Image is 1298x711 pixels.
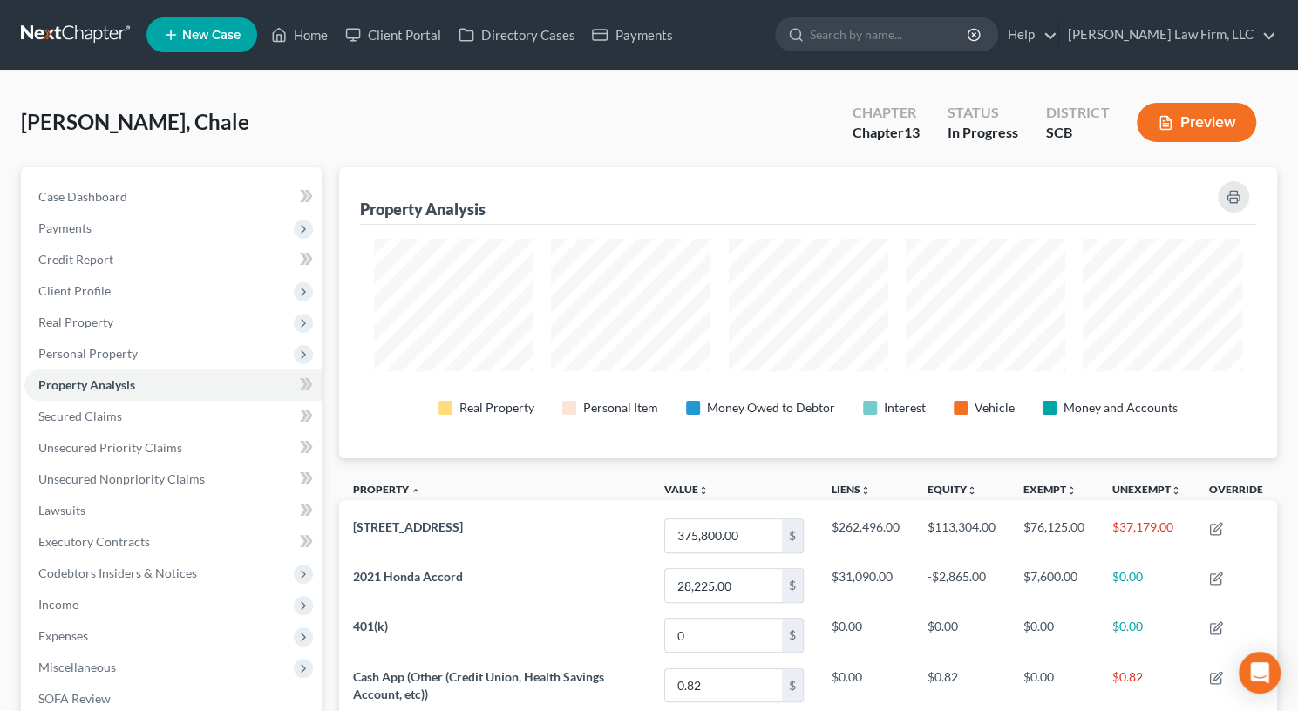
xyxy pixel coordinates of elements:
a: Credit Report [24,244,322,275]
span: Client Profile [38,283,111,298]
td: $0.00 [914,611,1009,660]
input: 0.00 [665,519,782,552]
td: $113,304.00 [914,511,1009,560]
input: Search by name... [810,18,969,51]
div: $ [782,519,803,552]
a: Unexemptunfold_more [1112,483,1181,496]
button: Preview [1137,103,1256,142]
div: SCB [1046,123,1109,143]
a: Valueunfold_more [664,483,709,496]
a: Payments [583,19,681,51]
div: Status [948,103,1018,123]
span: Codebtors Insiders & Notices [38,565,197,580]
td: $37,179.00 [1098,511,1195,560]
span: 13 [904,124,920,140]
div: Personal Item [583,399,658,416]
a: Lawsuits [24,495,322,526]
td: $0.82 [914,660,1009,710]
span: Payments [38,220,92,235]
input: 0.00 [665,669,782,702]
div: Real Property [459,399,534,416]
span: Executory Contracts [38,534,150,549]
div: In Progress [948,123,1018,143]
span: Secured Claims [38,409,122,423]
span: Property Analysis [38,377,135,392]
span: Unsecured Priority Claims [38,440,182,455]
span: Miscellaneous [38,660,116,674]
div: Money Owed to Debtor [707,399,835,416]
a: Unsecured Nonpriority Claims [24,464,322,495]
i: unfold_more [860,485,871,496]
th: Override [1195,472,1277,511]
span: [STREET_ADDRESS] [353,519,463,534]
td: $0.00 [1009,611,1098,660]
td: $0.00 [818,611,914,660]
a: Property Analysis [24,369,322,401]
div: Chapter [853,103,920,123]
div: Property Analysis [360,199,486,220]
td: -$2,865.00 [914,561,1009,611]
span: 2021 Honda Accord [353,569,463,584]
div: Chapter [853,123,920,143]
div: Open Intercom Messenger [1239,652,1281,694]
a: Liensunfold_more [832,483,871,496]
span: Lawsuits [38,503,85,518]
div: District [1046,103,1109,123]
a: Client Portal [336,19,450,51]
a: Equityunfold_more [928,483,977,496]
a: Unsecured Priority Claims [24,432,322,464]
div: $ [782,569,803,602]
td: $0.82 [1098,660,1195,710]
span: Cash App (Other (Credit Union, Health Savings Account, etc)) [353,669,604,701]
span: Unsecured Nonpriority Claims [38,471,205,486]
i: unfold_more [1066,485,1077,496]
span: 401(k) [353,619,388,633]
a: Directory Cases [450,19,583,51]
td: $76,125.00 [1009,511,1098,560]
a: Secured Claims [24,401,322,432]
div: Money and Accounts [1064,399,1178,416]
a: [PERSON_NAME] Law Firm, LLC [1059,19,1276,51]
span: Real Property [38,315,113,329]
i: expand_less [411,485,421,496]
i: unfold_more [967,485,977,496]
span: Expenses [38,628,88,643]
td: $0.00 [818,660,914,710]
input: 0.00 [665,619,782,652]
td: $7,600.00 [1009,561,1098,611]
div: $ [782,669,803,702]
span: Personal Property [38,346,138,361]
span: Credit Report [38,252,113,267]
span: New Case [182,29,241,42]
div: Interest [884,399,926,416]
i: unfold_more [698,485,709,496]
a: Home [262,19,336,51]
td: $0.00 [1009,660,1098,710]
a: Property expand_less [353,483,421,496]
span: Case Dashboard [38,189,127,204]
td: $262,496.00 [818,511,914,560]
a: Exemptunfold_more [1023,483,1077,496]
span: SOFA Review [38,691,111,706]
td: $0.00 [1098,561,1195,611]
div: $ [782,619,803,652]
td: $0.00 [1098,611,1195,660]
a: Case Dashboard [24,181,322,213]
span: Income [38,597,78,612]
a: Executory Contracts [24,526,322,558]
input: 0.00 [665,569,782,602]
a: Help [999,19,1057,51]
span: [PERSON_NAME], Chale [21,109,249,134]
div: Vehicle [975,399,1015,416]
i: unfold_more [1171,485,1181,496]
td: $31,090.00 [818,561,914,611]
